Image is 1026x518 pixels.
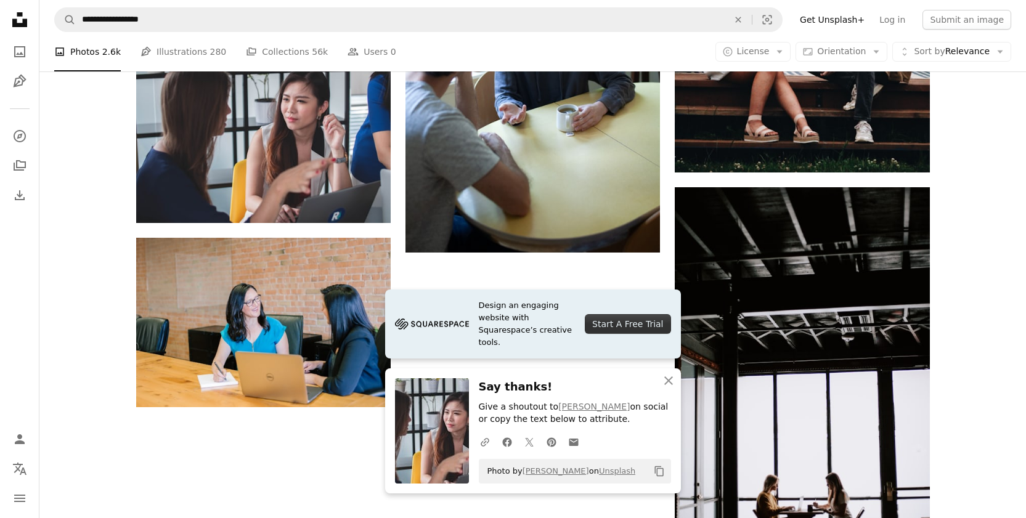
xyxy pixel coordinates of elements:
[136,317,391,328] a: woman in teal t-shirt sitting beside woman in suit jacket
[7,183,32,208] a: Download History
[136,121,391,132] a: woman sitting on yellow armless chair near gray laptop computer
[55,8,76,31] button: Search Unsplash
[540,429,563,454] a: Share on Pinterest
[599,466,635,476] a: Unsplash
[136,32,391,223] img: woman sitting on yellow armless chair near gray laptop computer
[914,46,990,58] span: Relevance
[7,486,32,511] button: Menu
[395,315,469,333] img: file-1705255347840-230a6ab5bca9image
[817,46,866,56] span: Orientation
[715,42,791,62] button: License
[675,373,929,384] a: photo of two women facing each other sitting in front of table near glass wall
[649,461,670,482] button: Copy to clipboard
[391,45,396,59] span: 0
[7,153,32,178] a: Collections
[752,8,782,31] button: Visual search
[737,46,770,56] span: License
[523,466,589,476] a: [PERSON_NAME]
[914,46,945,56] span: Sort by
[481,461,636,481] span: Photo by on
[54,7,783,32] form: Find visuals sitewide
[7,456,32,481] button: Language
[210,45,227,59] span: 280
[246,32,328,71] a: Collections 56k
[792,10,872,30] a: Get Unsplash+
[563,429,585,454] a: Share over email
[892,42,1011,62] button: Sort byRelevance
[140,32,226,71] a: Illustrations 280
[922,10,1011,30] button: Submit an image
[7,124,32,148] a: Explore
[7,39,32,64] a: Photos
[872,10,913,30] a: Log in
[518,429,540,454] a: Share on Twitter
[348,32,396,71] a: Users 0
[385,289,681,358] a: Design an engaging website with Squarespace’s creative tools.Start A Free Trial
[558,402,630,411] a: [PERSON_NAME]
[136,238,391,407] img: woman in teal t-shirt sitting beside woman in suit jacket
[7,427,32,451] a: Log in / Sign up
[7,69,32,94] a: Illustrations
[585,314,670,334] div: Start A Free Trial
[479,299,576,349] span: Design an engaging website with Squarespace’s creative tools.
[725,8,752,31] button: Clear
[796,42,887,62] button: Orientation
[7,7,32,34] a: Home — Unsplash
[312,45,328,59] span: 56k
[479,378,671,396] h3: Say thanks!
[479,401,671,426] p: Give a shoutout to on social or copy the text below to attribute.
[496,429,518,454] a: Share on Facebook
